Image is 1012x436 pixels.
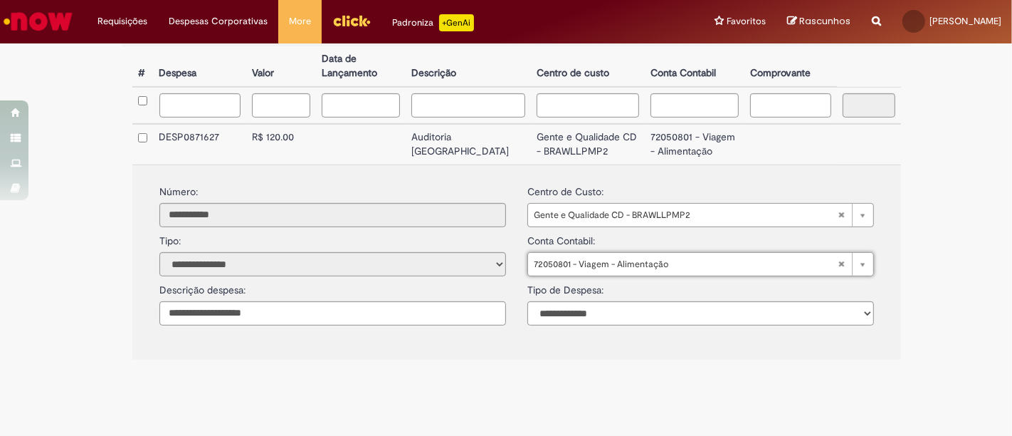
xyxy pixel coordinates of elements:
label: Descrição despesa: [159,284,246,298]
a: 72050801 - Viagem - AlimentaçãoLimpar campo conta_contabil [527,252,874,276]
label: Tipo de Despesa: [527,276,603,298]
abbr: Limpar campo conta_contabil [831,253,852,276]
th: Despesa [154,46,246,87]
span: More [289,14,311,28]
td: R$ 120.00 [246,124,317,165]
span: Despesas Corporativas [169,14,268,28]
th: Valor [246,46,317,87]
span: 72050801 - Viagem - Alimentação [534,253,838,276]
th: Descrição [406,46,531,87]
p: +GenAi [439,14,474,31]
th: Centro de custo [531,46,645,87]
span: [PERSON_NAME] [929,15,1001,27]
td: Gente e Qualidade CD - BRAWLLPMP2 [531,124,645,165]
span: Gente e Qualidade CD - BRAWLLPMP2 [534,204,838,227]
div: Padroniza [392,14,474,31]
label: Número: [159,185,198,199]
th: Conta Contabil [645,46,744,87]
img: ServiceNow [1,7,75,36]
th: # [132,46,154,87]
label: Centro de Custo: [527,178,603,199]
img: click_logo_yellow_360x200.png [332,10,371,31]
span: Requisições [97,14,147,28]
label: Conta Contabil: [527,227,595,249]
a: Rascunhos [787,15,850,28]
td: DESP0871627 [154,124,246,165]
th: Data de Lançamento [316,46,405,87]
a: Gente e Qualidade CD - BRAWLLPMP2Limpar campo centro_de_custo [527,203,874,227]
span: Rascunhos [799,14,850,28]
td: Auditoria [GEOGRAPHIC_DATA] [406,124,531,165]
span: Favoritos [727,14,766,28]
abbr: Limpar campo centro_de_custo [831,204,852,227]
td: 72050801 - Viagem - Alimentação [645,124,744,165]
th: Comprovante [744,46,837,87]
label: Tipo: [159,227,181,249]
